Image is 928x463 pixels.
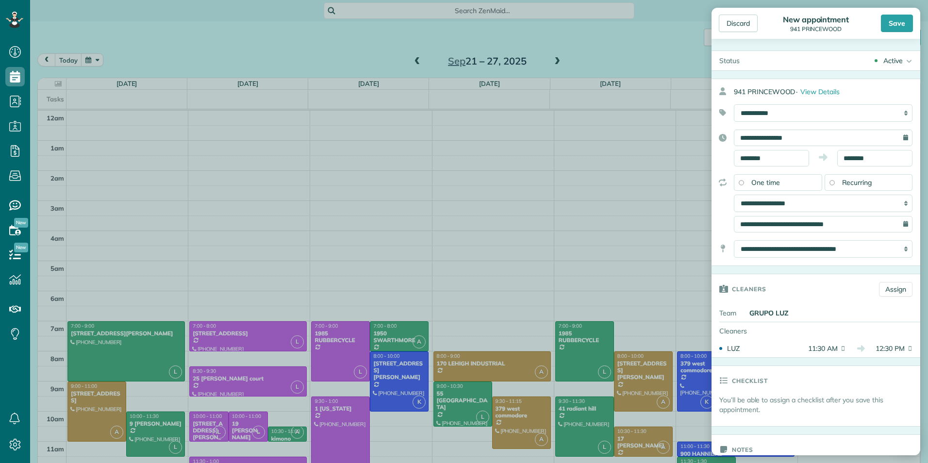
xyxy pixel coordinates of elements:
input: Recurring [829,180,834,185]
span: 11:30 AM [805,344,838,353]
div: Discard [719,15,758,32]
div: LUZ [727,344,802,353]
span: · [796,87,797,96]
div: Team [712,304,746,322]
span: 12:30 PM [872,344,905,353]
span: View Details [800,87,840,96]
strong: GRUPO LUZ [749,309,789,317]
div: Cleaners [712,322,779,340]
h3: Cleaners [732,274,766,303]
span: Recurring [842,178,872,187]
span: New [14,218,28,228]
div: New appointment [780,15,852,24]
div: Active [883,56,903,66]
div: Save [881,15,913,32]
h3: Checklist [732,366,768,395]
div: 941 PRINCEWOOD [734,83,920,100]
div: Status [712,51,747,70]
a: Assign [879,282,912,297]
span: One time [751,178,780,187]
p: You’ll be able to assign a checklist after you save this appointment. [719,395,920,414]
input: One time [739,180,744,185]
span: New [14,243,28,252]
div: 941 PRINCEWOOD [780,26,852,33]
